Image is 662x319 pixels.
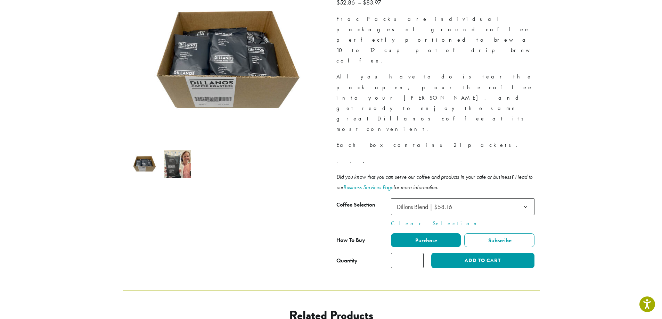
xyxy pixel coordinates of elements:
div: Quantity [336,257,358,265]
a: Clear Selection [391,219,534,228]
i: Did you know that you can serve our coffee and products in your cafe or business? Head to our for... [336,173,532,191]
img: DCR Frac Pack | Pre-Ground Pre-Portioned Coffees [131,150,158,178]
span: Dillons Blend | $58.16 [391,198,534,215]
span: Subscribe [487,237,512,244]
a: Business Services Page [343,184,393,191]
span: Dillons Blend | $58.16 [397,203,452,211]
span: Purchase [414,237,437,244]
span: How To Buy [336,236,365,244]
label: Coffee Selection [336,200,391,210]
p: Each box contains 21 packets. [336,140,534,150]
button: Add to cart [431,253,534,268]
p: All you have to do is tear the pack open, pour the coffee into your [PERSON_NAME], and get ready ... [336,72,534,134]
span: Dillons Blend | $58.16 [394,200,459,213]
p: Frac Packs are individual packages of ground coffee perfectly portioned to brew a 10 to 12 cup po... [336,14,534,66]
input: Product quantity [391,253,424,268]
img: Frac Packs - Image 2 [164,150,191,178]
p: . . . [336,156,534,166]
